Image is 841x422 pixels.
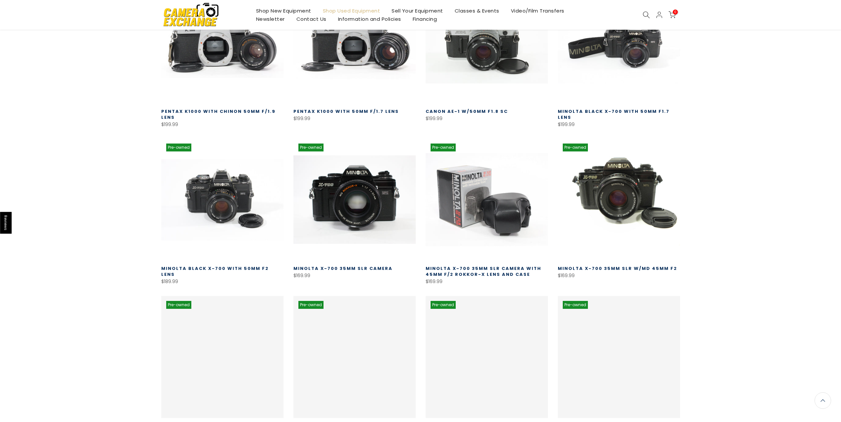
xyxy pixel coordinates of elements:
div: $199.99 [161,120,284,129]
a: Canon AE-1 w/50mm F1.8 SC [426,108,508,114]
div: $169.99 [558,272,680,280]
a: Minolta Black X-700 with 50mm f2 Lens [161,265,269,277]
a: Contact Us [290,15,332,23]
a: Financing [407,15,443,23]
a: Minolta X-700 35mm SLR w/MD 45mm f2 [558,265,677,272]
a: Shop New Equipment [250,7,317,15]
a: Video/Film Transfers [505,7,570,15]
div: $199.99 [426,114,548,123]
span: 0 [673,10,678,15]
a: Sell Your Equipment [386,7,449,15]
a: Minolta X-700 35mm SLR Camera with 45mm f/2 Rokkor-X Lens and Case [426,265,541,277]
div: $169.99 [426,277,548,286]
a: Classes & Events [449,7,505,15]
a: Back to the top [815,392,831,409]
a: Information and Policies [332,15,407,23]
a: Pentax K1000 with 50mm f/1.7 lens [293,108,399,114]
div: $169.99 [293,272,416,280]
div: $199.99 [293,114,416,123]
a: 0 [669,11,676,18]
a: Pentax K1000 with Chinon 50mm f/1.9 Lens [161,108,276,120]
a: Minolta X-700 35mm SLR Camera [293,265,393,272]
div: $189.99 [161,277,284,286]
a: Minolta Black X-700 with 50mm f1.7 lens [558,108,669,120]
div: $199.99 [558,120,680,129]
a: Newsletter [250,15,290,23]
a: Shop Used Equipment [317,7,386,15]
